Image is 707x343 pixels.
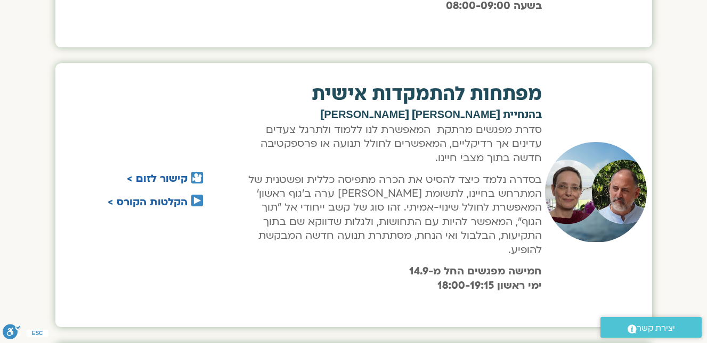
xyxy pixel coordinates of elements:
a: הקלטות הקורס > [108,195,188,209]
span: יצירת קשר [637,321,675,336]
h2: בהנחיית [PERSON_NAME] [PERSON_NAME] [241,110,542,120]
p: סדרת מפגשים מרתקת המאפשרת לנו ללמוד ולתרגל צעדים עדינים אך רדיקליים, המאפשרים לחולל תנועה או פרספ... [241,123,542,165]
a: קישור לזום > [127,172,188,186]
img: 🎦 [191,172,203,183]
b: חמישה מפגשים החל מ-14.9 ימי ראשון 18:00-19:15 [409,264,542,292]
p: בסדרה נלמד כיצד להסיט את הכרה מתפיסה כללית ופשטנית של המתרחש בחיינו, לתשומת [PERSON_NAME] ערה ב'ג... [241,173,542,257]
a: יצירת קשר [600,317,702,338]
img: ▶️ [191,195,203,206]
h2: מפתחות להתמקדות אישית [241,85,542,104]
